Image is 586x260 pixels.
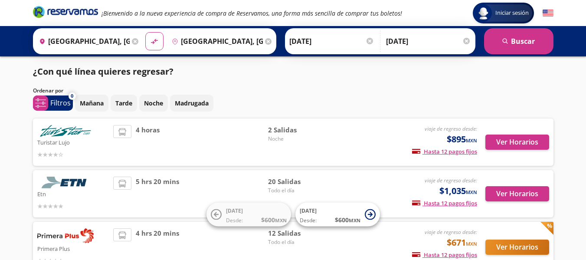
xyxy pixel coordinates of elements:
[37,188,109,199] p: Etn
[261,215,287,224] span: $ 600
[33,5,98,18] i: Brand Logo
[268,238,329,246] span: Todo el día
[335,215,360,224] span: $ 600
[136,177,179,211] span: 5 hrs 20 mins
[466,189,477,195] small: MXN
[485,186,549,201] button: Ver Horarios
[139,95,168,112] button: Noche
[37,177,94,188] img: Etn
[33,5,98,21] a: Brand Logo
[412,251,477,259] span: Hasta 12 pagos fijos
[75,95,108,112] button: Mañana
[425,228,477,236] em: viaje de regreso desde:
[275,217,287,224] small: MXN
[136,125,160,159] span: 4 horas
[33,95,73,111] button: 0Filtros
[484,28,553,54] button: Buscar
[466,240,477,247] small: MXN
[33,65,174,78] p: ¿Con qué línea quieres regresar?
[268,177,329,187] span: 20 Salidas
[492,9,532,17] span: Iniciar sesión
[144,99,163,108] p: Noche
[295,203,380,227] button: [DATE]Desde:$600MXN
[226,207,243,214] span: [DATE]
[412,148,477,155] span: Hasta 12 pagos fijos
[300,217,317,224] span: Desde:
[37,228,94,243] img: Primera Plus
[37,137,109,147] p: Turistar Lujo
[485,240,549,255] button: Ver Horarios
[268,187,329,194] span: Todo el día
[300,207,317,214] span: [DATE]
[439,184,477,197] span: $1,035
[226,217,243,224] span: Desde:
[101,9,402,17] em: ¡Bienvenido a la nueva experiencia de compra de Reservamos, una forma más sencilla de comprar tus...
[175,99,209,108] p: Madrugada
[386,30,471,52] input: Opcional
[425,125,477,132] em: viaje de regreso desde:
[289,30,374,52] input: Elegir Fecha
[168,30,263,52] input: Buscar Destino
[466,137,477,144] small: MXN
[268,228,329,238] span: 12 Salidas
[115,99,132,108] p: Tarde
[36,30,130,52] input: Buscar Origen
[447,133,477,146] span: $895
[71,92,73,100] span: 0
[37,125,94,137] img: Turistar Lujo
[50,98,71,108] p: Filtros
[425,177,477,184] em: viaje de regreso desde:
[412,199,477,207] span: Hasta 12 pagos fijos
[33,87,63,95] p: Ordenar por
[485,135,549,150] button: Ver Horarios
[268,125,329,135] span: 2 Salidas
[268,135,329,143] span: Noche
[543,8,553,19] button: English
[111,95,137,112] button: Tarde
[80,99,104,108] p: Mañana
[37,243,109,253] p: Primera Plus
[170,95,213,112] button: Madrugada
[447,236,477,249] span: $671
[349,217,360,224] small: MXN
[206,203,291,227] button: [DATE]Desde:$600MXN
